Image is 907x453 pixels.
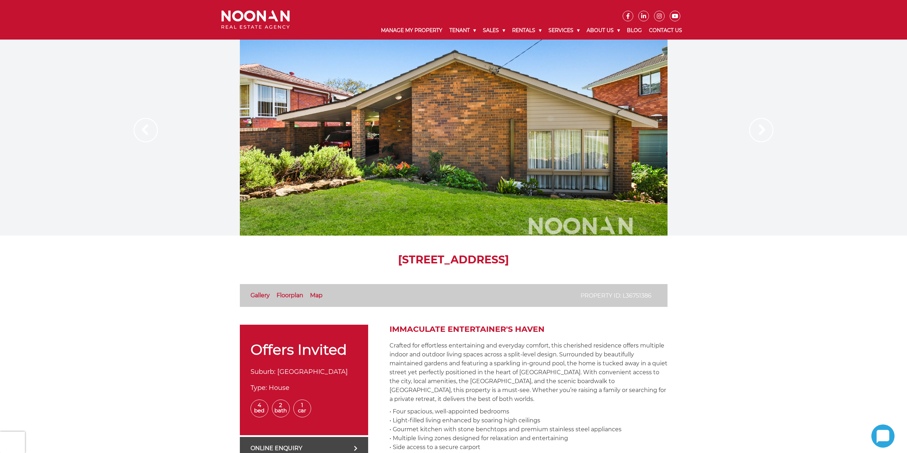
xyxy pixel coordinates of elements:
[251,341,347,358] span: Offers Invited
[251,400,268,417] span: 4 Bed
[251,292,270,299] a: Gallery
[310,292,323,299] a: Map
[390,341,668,403] p: Crafted for effortless entertaining and everyday comfort, this cherished residence offers multipl...
[623,21,645,40] a: Blog
[645,21,686,40] a: Contact Us
[269,384,289,392] span: House
[583,21,623,40] a: About Us
[479,21,509,40] a: Sales
[390,325,668,334] h2: Immaculate Entertainer's Haven
[749,118,773,142] img: Arrow slider
[272,400,290,417] span: 2 Bath
[221,10,290,29] img: Noonan Real Estate Agency
[545,21,583,40] a: Services
[509,21,545,40] a: Rentals
[293,400,311,417] span: 1 Car
[251,368,275,376] span: Suburb:
[277,292,303,299] a: Floorplan
[377,21,446,40] a: Manage My Property
[277,368,348,376] span: [GEOGRAPHIC_DATA]
[251,384,267,392] span: Type:
[134,118,158,142] img: Arrow slider
[446,21,479,40] a: Tenant
[581,291,651,300] p: Property ID: L36751386
[240,253,668,266] h1: [STREET_ADDRESS]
